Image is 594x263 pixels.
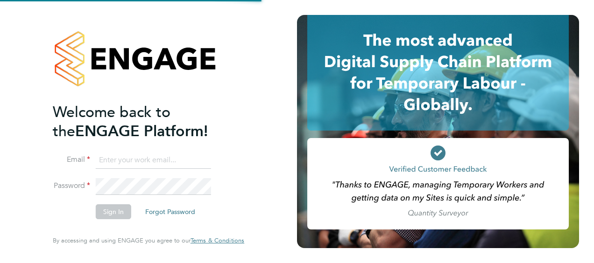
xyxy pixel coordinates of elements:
span: By accessing and using ENGAGE you agree to our [53,236,244,244]
a: Terms & Conditions [191,237,244,244]
h2: ENGAGE Platform! [53,103,235,141]
label: Password [53,181,90,191]
span: Welcome back to the [53,103,170,140]
button: Forgot Password [138,204,203,219]
input: Enter your work email... [96,152,211,169]
label: Email [53,155,90,165]
button: Sign In [96,204,131,219]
